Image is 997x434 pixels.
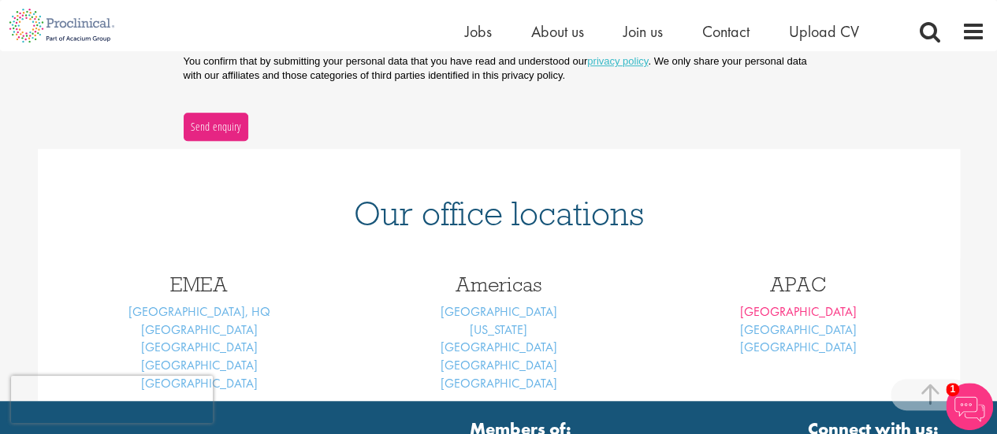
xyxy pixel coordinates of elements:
[141,321,258,338] a: [GEOGRAPHIC_DATA]
[184,113,248,141] button: Send enquiry
[465,21,492,42] a: Jobs
[660,274,936,295] h3: APAC
[190,118,241,135] span: Send enquiry
[184,54,814,83] p: You confirm that by submitting your personal data that you have read and understood our . We only...
[128,303,270,320] a: [GEOGRAPHIC_DATA], HQ
[946,383,993,430] img: Chatbot
[740,321,857,338] a: [GEOGRAPHIC_DATA]
[141,357,258,373] a: [GEOGRAPHIC_DATA]
[441,375,557,391] a: [GEOGRAPHIC_DATA]
[531,21,584,42] a: About us
[11,376,213,423] iframe: reCAPTCHA
[789,21,859,42] a: Upload CV
[740,339,857,355] a: [GEOGRAPHIC_DATA]
[141,339,258,355] a: [GEOGRAPHIC_DATA]
[441,339,557,355] a: [GEOGRAPHIC_DATA]
[361,274,637,295] h3: Americas
[740,303,857,320] a: [GEOGRAPHIC_DATA]
[702,21,750,42] a: Contact
[470,321,527,338] a: [US_STATE]
[587,55,648,67] a: privacy policy
[441,303,557,320] a: [GEOGRAPHIC_DATA]
[61,196,936,231] h1: Our office locations
[623,21,663,42] a: Join us
[946,383,959,396] span: 1
[441,357,557,373] a: [GEOGRAPHIC_DATA]
[61,274,337,295] h3: EMEA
